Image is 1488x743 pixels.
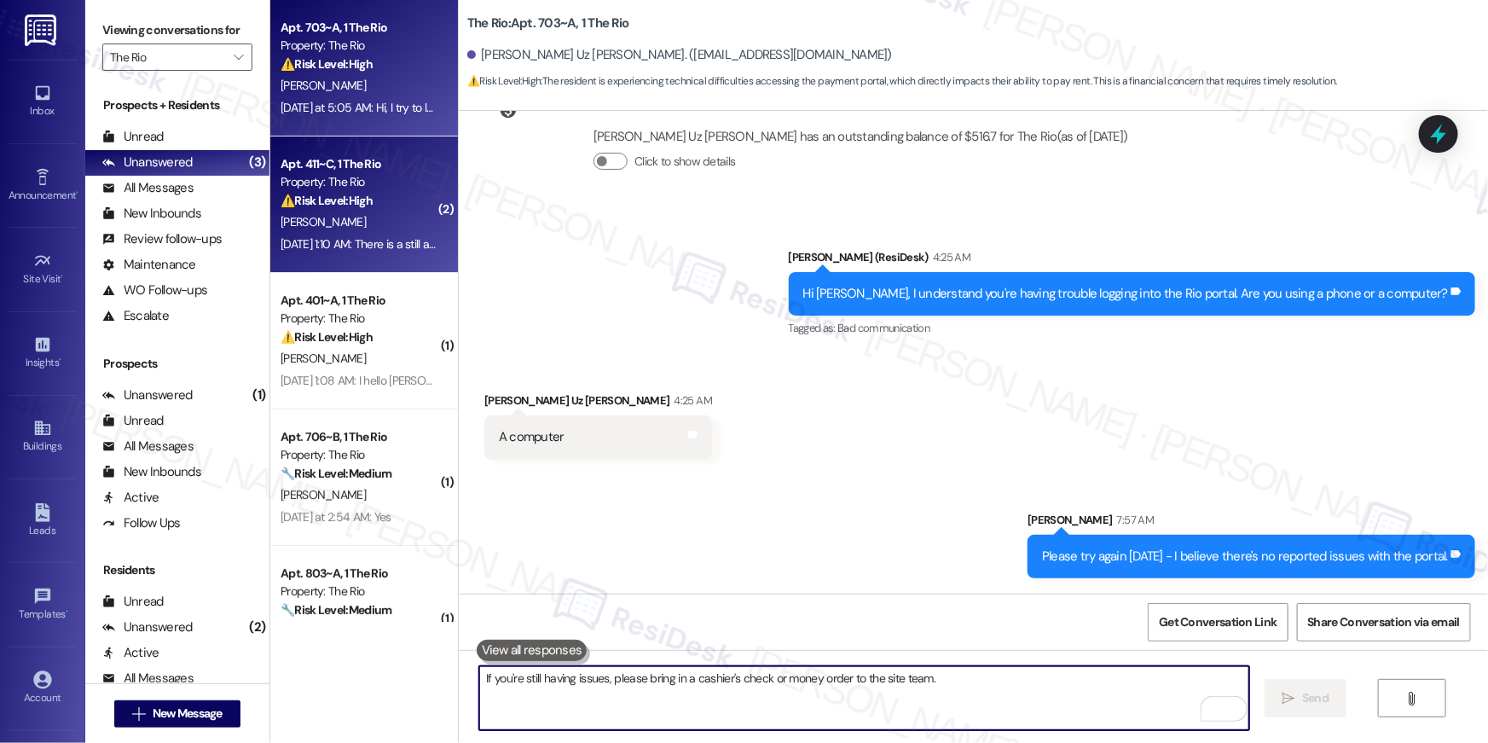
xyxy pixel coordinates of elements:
a: Site Visit • [9,247,77,293]
div: [PERSON_NAME] [1028,511,1475,535]
span: Share Conversation via email [1308,613,1460,631]
div: All Messages [102,670,194,688]
span: [PERSON_NAME] [281,487,366,502]
div: Escalate [102,307,169,325]
strong: ⚠️ Risk Level: High [281,193,373,208]
div: Unanswered [102,618,193,636]
div: Apt. 401~A, 1 The Rio [281,292,438,310]
div: 4:25 AM [670,392,712,409]
div: Tagged as: [789,316,1476,340]
div: Unread [102,593,164,611]
span: Get Conversation Link [1159,613,1277,631]
div: [PERSON_NAME] Uz [PERSON_NAME] has an outstanding balance of $516.7 for The Rio (as of [DATE]) [593,128,1127,146]
div: Property: The Rio [281,310,438,328]
div: Property: The Rio [281,583,438,601]
span: [PERSON_NAME] [281,351,366,366]
div: Residents [85,561,269,579]
div: (2) [245,614,269,641]
div: (1) [248,382,269,409]
div: Prospects + Residents [85,96,269,114]
a: Inbox [9,78,77,125]
a: Templates • [9,582,77,628]
div: Unread [102,412,164,430]
div: Active [102,644,159,662]
div: Active [102,489,159,507]
div: All Messages [102,438,194,456]
b: The Rio: Apt. 703~A, 1 The Rio [467,15,628,32]
button: New Message [114,700,240,728]
span: • [66,606,68,618]
div: Apt. 803~A, 1 The Rio [281,565,438,583]
div: Unanswered [102,154,193,171]
div: 7:57 AM [1113,511,1154,529]
div: [DATE] 1:10 AM: There is a still a pretty decent sized hole in our ceiling [281,236,616,252]
div: New Inbounds [102,463,201,481]
div: [PERSON_NAME] (ResiDesk) [789,248,1476,272]
div: Property: The Rio [281,173,438,191]
div: Please try again [DATE] - I believe there's no reported issues with the portal. [1042,548,1448,566]
div: Property: The Rio [281,446,438,464]
label: Click to show details [634,153,735,171]
div: Hi [PERSON_NAME], I understand you're having trouble logging into the Rio portal. Are you using a... [803,285,1449,303]
div: WO Follow-ups [102,282,207,299]
div: (3) [245,149,269,176]
i:  [132,707,145,721]
div: [DATE] at 5:05 AM: Hi, I try to login to the Rio portal for the payment, every time I login, it l... [281,100,923,115]
span: Bad communication [837,321,929,335]
strong: 🔧 Risk Level: Medium [281,602,391,618]
span: • [61,270,64,282]
textarea: To enrich screen reader interactions, please activate Accessibility in Grammarly extension settings [479,666,1249,730]
span: New Message [153,705,223,723]
div: All Messages [102,179,194,197]
div: Follow Ups [102,514,181,532]
span: : The resident is experiencing technical difficulties accessing the payment portal, which directl... [467,73,1337,90]
i:  [1282,692,1295,705]
strong: ⚠️ Risk Level: High [281,56,373,72]
div: [DATE] at 2:54 AM: Yes [281,509,391,525]
span: [PERSON_NAME] [281,78,366,93]
a: Insights • [9,330,77,376]
a: Buildings [9,414,77,460]
span: • [59,354,61,366]
i:  [234,50,243,64]
div: Apt. 703~A, 1 The Rio [281,19,438,37]
strong: 🔧 Risk Level: Medium [281,466,391,481]
input: All communities [110,44,225,71]
a: Account [9,665,77,711]
div: Review follow-ups [102,230,222,248]
span: Send [1302,689,1329,707]
div: Prospects [85,355,269,373]
button: Get Conversation Link [1148,603,1288,641]
div: Unanswered [102,386,193,404]
img: ResiDesk Logo [25,15,60,46]
span: • [76,187,78,199]
strong: ⚠️ Risk Level: High [281,329,373,345]
button: Share Conversation via email [1297,603,1471,641]
div: Apt. 411~C, 1 The Rio [281,155,438,173]
div: Apt. 706~B, 1 The Rio [281,428,438,446]
div: 4:25 AM [929,248,970,266]
strong: ⚠️ Risk Level: High [467,74,541,88]
div: Maintenance [102,256,196,274]
a: Leads [9,498,77,544]
span: [PERSON_NAME] [281,214,366,229]
div: [PERSON_NAME] Uz [PERSON_NAME] [484,392,712,415]
label: Viewing conversations for [102,17,252,44]
div: A computer [499,428,565,446]
div: New Inbounds [102,205,201,223]
div: [PERSON_NAME] Uz [PERSON_NAME]. ([EMAIL_ADDRESS][DOMAIN_NAME]) [467,46,892,64]
div: Unread [102,128,164,146]
i:  [1405,692,1418,705]
button: Send [1265,679,1347,717]
div: Property: The Rio [281,37,438,55]
div: [DATE] 1:08 AM: I hello [PERSON_NAME] Yes I will The minimum I will pay is $1000 but I'm gonna do... [281,373,917,388]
